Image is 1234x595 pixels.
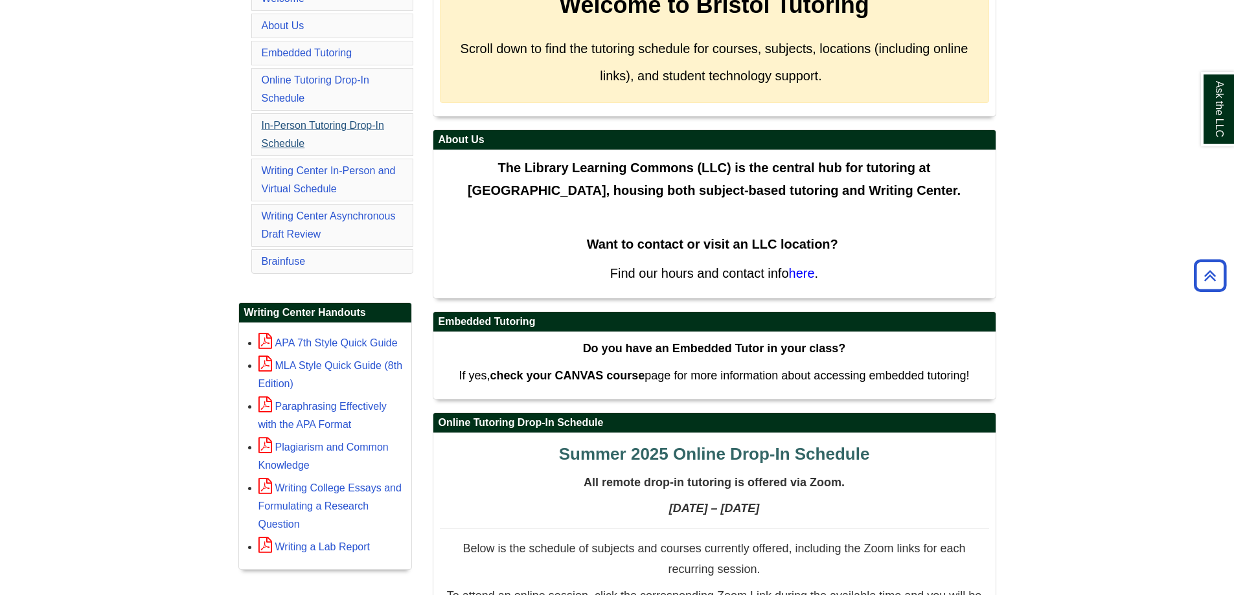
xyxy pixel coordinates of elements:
a: Writing a Lab Report [258,541,370,552]
h2: About Us [433,130,996,150]
strong: check your CANVAS course [490,369,645,382]
a: APA 7th Style Quick Guide [258,337,398,348]
a: Embedded Tutoring [262,47,352,58]
a: MLA Style Quick Guide (8th Edition) [258,360,403,389]
a: Plagiarism and Common Knowledge [258,442,389,471]
strong: [DATE] – [DATE] [669,502,759,515]
span: Find our hours and contact info [610,266,789,280]
a: Paraphrasing Effectively with the APA Format [258,401,387,430]
span: The Library Learning Commons (LLC) is the central hub for tutoring at [GEOGRAPHIC_DATA], housing ... [468,161,961,197]
span: Scroll down to find the tutoring schedule for courses, subjects, locations (including online link... [461,41,968,83]
span: All remote drop-in tutoring is offered via Zoom. [584,476,845,489]
h2: Writing Center Handouts [239,303,411,323]
span: Summer 2025 Online Drop-In Schedule [559,444,870,464]
h2: Online Tutoring Drop-In Schedule [433,413,996,433]
h2: Embedded Tutoring [433,312,996,332]
span: . [815,266,819,280]
a: Writing Center In-Person and Virtual Schedule [262,165,396,194]
a: here [789,266,815,280]
a: In-Person Tutoring Drop-In Schedule [262,120,384,149]
a: Brainfuse [262,256,306,267]
a: Back to Top [1189,267,1231,284]
a: Writing College Essays and Formulating a Research Question [258,482,402,530]
strong: Want to contact or visit an LLC location? [587,237,838,251]
a: Online Tutoring Drop-In Schedule [262,74,369,104]
a: About Us [262,20,304,31]
span: If yes, page for more information about accessing embedded tutoring! [459,369,969,382]
span: Below is the schedule of subjects and courses currently offered, including the Zoom links for eac... [463,542,965,576]
strong: Do you have an Embedded Tutor in your class? [583,342,846,355]
a: Writing Center Asynchronous Draft Review [262,210,396,240]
